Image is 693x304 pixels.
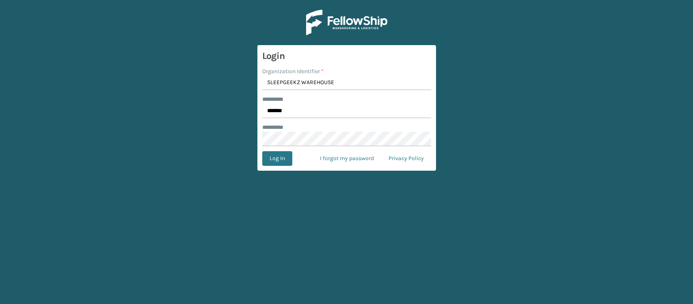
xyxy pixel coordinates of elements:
[306,10,387,35] img: Logo
[381,151,431,166] a: Privacy Policy
[262,151,292,166] button: Log In
[313,151,381,166] a: I forgot my password
[262,67,324,76] label: Organization Identifier
[262,50,431,62] h3: Login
